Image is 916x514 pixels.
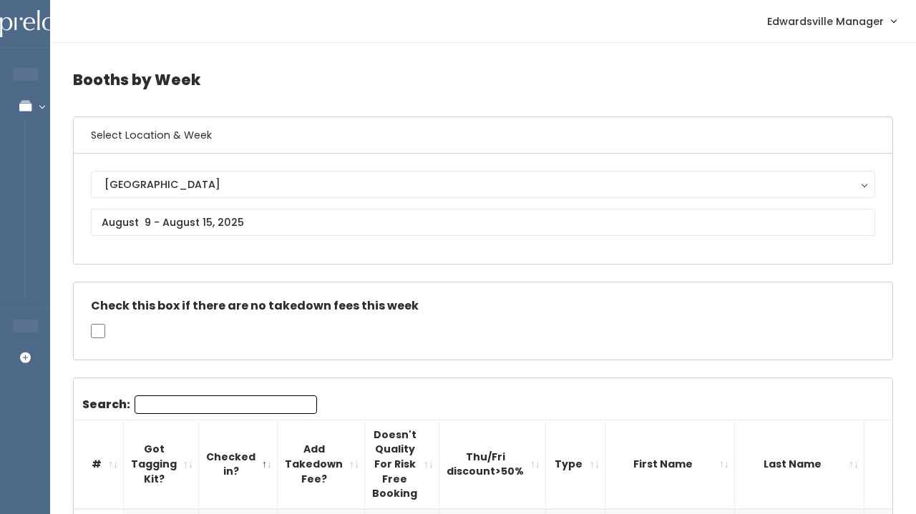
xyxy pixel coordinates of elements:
span: Edwardsville Manager [767,14,884,29]
th: Thu/Fri discount&gt;50%: activate to sort column ascending [439,420,546,508]
input: August 9 - August 15, 2025 [91,209,875,236]
input: Search: [135,395,317,414]
th: Type: activate to sort column ascending [546,420,605,508]
th: Doesn't Quality For Risk Free Booking : activate to sort column ascending [365,420,439,508]
th: Checked in?: activate to sort column descending [199,420,278,508]
label: Search: [82,395,317,414]
th: Got Tagging Kit?: activate to sort column ascending [124,420,199,508]
button: [GEOGRAPHIC_DATA] [91,171,875,198]
th: Add Takedown Fee?: activate to sort column ascending [278,420,365,508]
h5: Check this box if there are no takedown fees this week [91,300,875,312]
th: Last Name: activate to sort column ascending [735,420,864,508]
h4: Booths by Week [73,60,893,99]
th: First Name: activate to sort column ascending [605,420,735,508]
div: [GEOGRAPHIC_DATA] [104,177,862,192]
h6: Select Location & Week [74,117,892,154]
th: #: activate to sort column ascending [74,420,124,508]
a: Edwardsville Manager [753,6,910,36]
